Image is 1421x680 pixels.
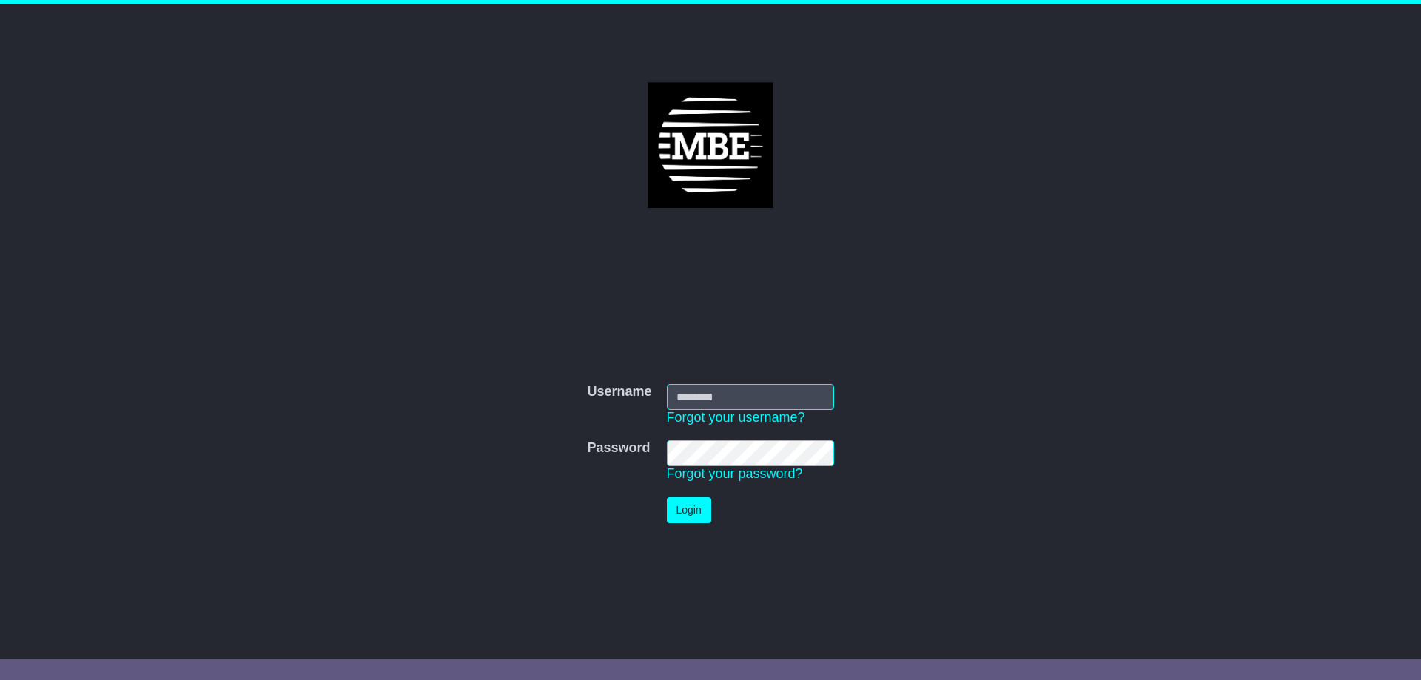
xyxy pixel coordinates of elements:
[667,497,711,523] button: Login
[648,82,773,208] img: MBE Parramatta
[667,466,803,481] a: Forgot your password?
[587,384,651,400] label: Username
[587,440,650,457] label: Password
[667,410,805,425] a: Forgot your username?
